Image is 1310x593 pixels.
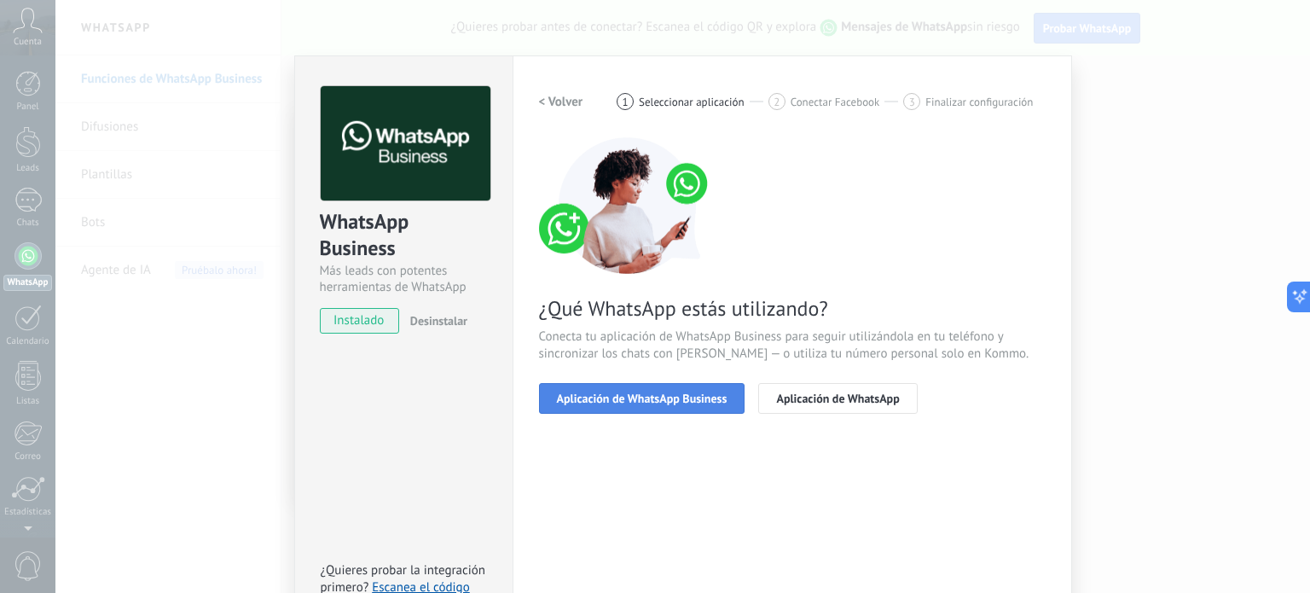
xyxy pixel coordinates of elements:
img: connect number [539,137,718,274]
span: 3 [909,95,915,109]
span: Aplicación de WhatsApp Business [557,392,727,404]
span: 1 [623,95,629,109]
div: WhatsApp Business [320,208,488,263]
span: 2 [774,95,780,109]
button: Aplicación de WhatsApp Business [539,383,745,414]
div: Más leads con potentes herramientas de WhatsApp [320,263,488,295]
span: Desinstalar [410,313,467,328]
span: Conectar Facebook [791,96,880,108]
span: Aplicación de WhatsApp [776,392,899,404]
button: < Volver [539,86,583,117]
button: Desinstalar [403,308,467,334]
button: Aplicación de WhatsApp [758,383,917,414]
span: Conecta tu aplicación de WhatsApp Business para seguir utilizándola en tu teléfono y sincronizar ... [539,328,1046,363]
span: instalado [321,308,398,334]
span: Finalizar configuración [925,96,1033,108]
span: Seleccionar aplicación [639,96,745,108]
img: logo_main.png [321,86,490,201]
span: ¿Qué WhatsApp estás utilizando? [539,295,1046,322]
h2: < Volver [539,94,583,110]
